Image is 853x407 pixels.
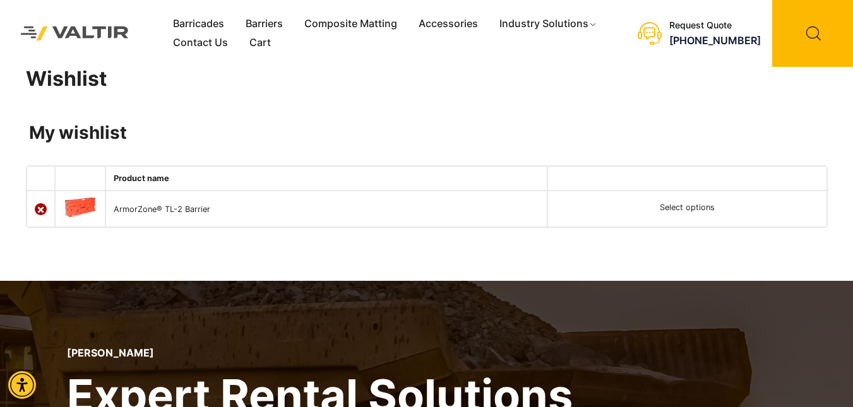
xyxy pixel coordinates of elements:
img: An orange plastic barrier with a textured surface, designed for traffic control or safety purposes. [63,197,97,217]
a: Barricades [162,15,235,33]
a: call (888) 496-3625 [669,34,761,47]
a: Cart [239,33,282,52]
h2: My wishlist [26,119,130,147]
span: Product name [114,174,169,183]
a: Composite Matting [294,15,408,33]
a: ArmorZone® TL-2 Barrier [114,204,210,214]
a: Accessories [408,15,489,33]
div: Request Quote [669,20,761,31]
h1: Wishlist [26,67,828,91]
a: Contact Us [162,33,239,52]
a: Barriers [235,15,294,33]
p: [PERSON_NAME] [67,347,573,359]
a: Industry Solutions [489,15,608,33]
a: Select options for “ArmorZone® TL-2 Barrier” [660,201,715,213]
div: Accessibility Menu [8,371,36,399]
a: × [35,203,47,215]
img: Valtir Rentals [9,15,140,52]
